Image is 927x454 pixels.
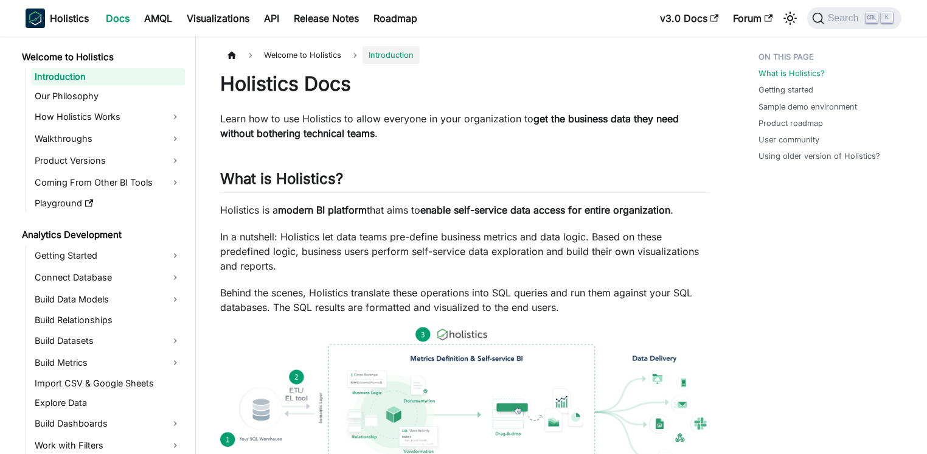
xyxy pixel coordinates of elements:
span: Welcome to Holistics [258,46,347,64]
strong: enable self-service data access for entire organization [420,204,670,216]
img: Holistics [26,9,45,28]
a: Walkthroughs [31,129,185,148]
a: Build Data Models [31,290,185,309]
a: Release Notes [286,9,366,28]
a: Docs [99,9,137,28]
a: Build Dashboards [31,414,185,433]
a: Introduction [31,68,185,85]
a: Our Philosophy [31,88,185,105]
a: Getting started [759,84,813,96]
a: Build Datasets [31,331,185,351]
nav: Docs sidebar [13,37,196,454]
nav: Breadcrumbs [220,46,710,64]
h2: What is Holistics? [220,170,710,193]
a: Product Versions [31,151,185,170]
a: Forum [726,9,780,28]
a: Sample demo environment [759,101,857,113]
strong: modern BI platform [278,204,367,216]
a: v3.0 Docs [653,9,726,28]
button: Search (Ctrl+K) [807,7,901,29]
a: Product roadmap [759,117,823,129]
a: API [257,9,286,28]
span: Search [824,13,866,24]
a: User community [759,134,819,145]
a: Connect Database [31,268,185,287]
a: Visualizations [179,9,257,28]
a: Import CSV & Google Sheets [31,375,185,392]
h1: Holistics Docs [220,72,710,96]
a: Playground [31,195,185,212]
a: AMQL [137,9,179,28]
a: How Holistics Works [31,107,185,127]
a: Analytics Development [18,226,185,243]
b: Holistics [50,11,89,26]
a: Welcome to Holistics [18,49,185,66]
a: Roadmap [366,9,425,28]
a: What is Holistics? [759,68,825,79]
kbd: K [881,12,893,23]
a: Home page [220,46,243,64]
a: Coming From Other BI Tools [31,173,185,192]
a: Build Relationships [31,312,185,329]
a: Getting Started [31,246,185,265]
a: Explore Data [31,394,185,411]
a: Build Metrics [31,353,185,372]
a: Using older version of Holistics? [759,150,880,162]
span: Introduction [363,46,420,64]
p: Behind the scenes, Holistics translate these operations into SQL queries and run them against you... [220,285,710,315]
a: HolisticsHolistics [26,9,89,28]
p: In a nutshell: Holistics let data teams pre-define business metrics and data logic. Based on thes... [220,229,710,273]
p: Holistics is a that aims to . [220,203,710,217]
p: Learn how to use Holistics to allow everyone in your organization to . [220,111,710,141]
button: Switch between dark and light mode (currently light mode) [780,9,800,28]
